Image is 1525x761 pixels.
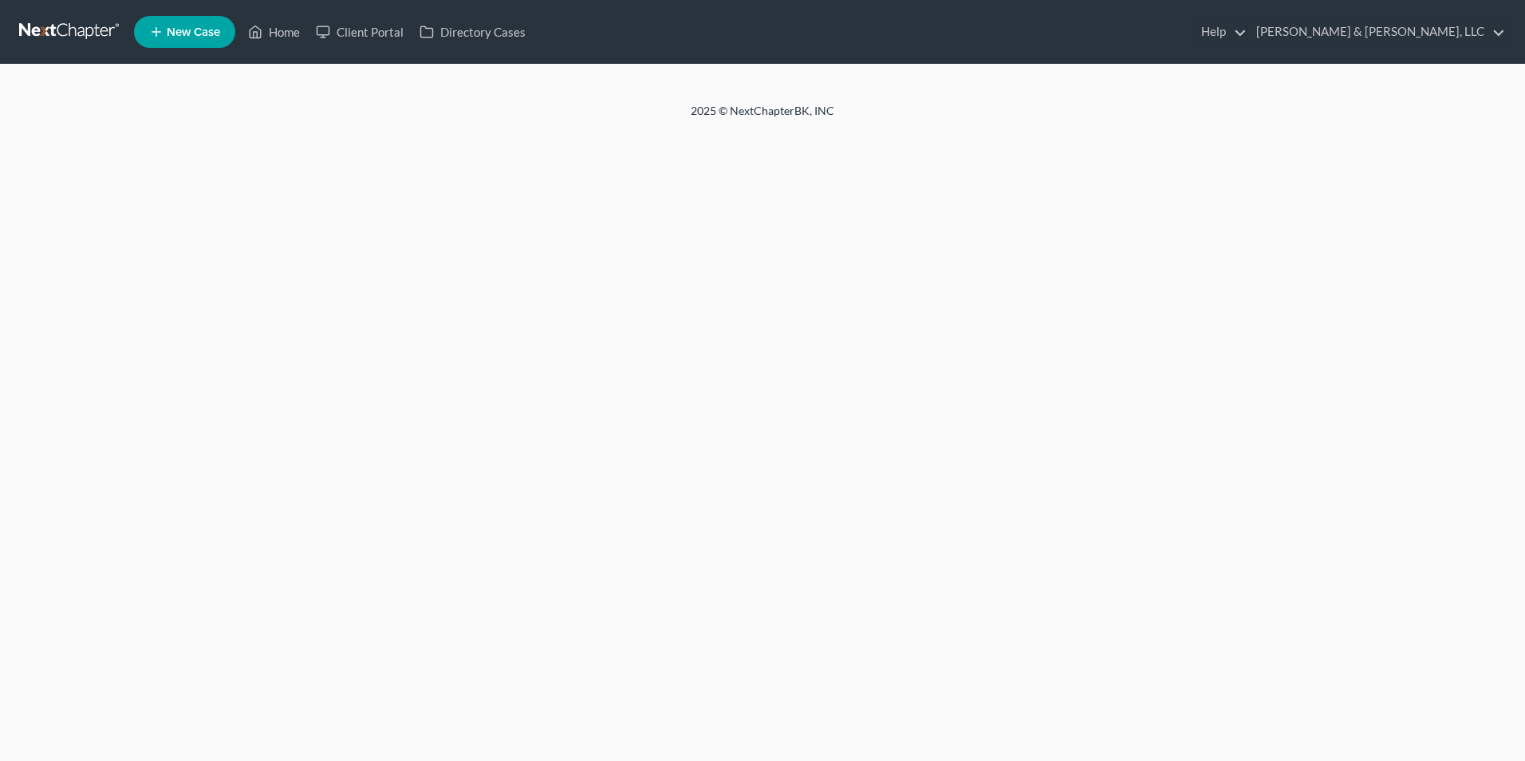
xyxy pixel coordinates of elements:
div: 2025 © NextChapterBK, INC [308,103,1217,132]
new-legal-case-button: New Case [134,16,235,48]
a: Help [1193,18,1247,46]
a: Client Portal [308,18,412,46]
a: Home [240,18,308,46]
a: Directory Cases [412,18,534,46]
a: [PERSON_NAME] & [PERSON_NAME], LLC [1248,18,1505,46]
